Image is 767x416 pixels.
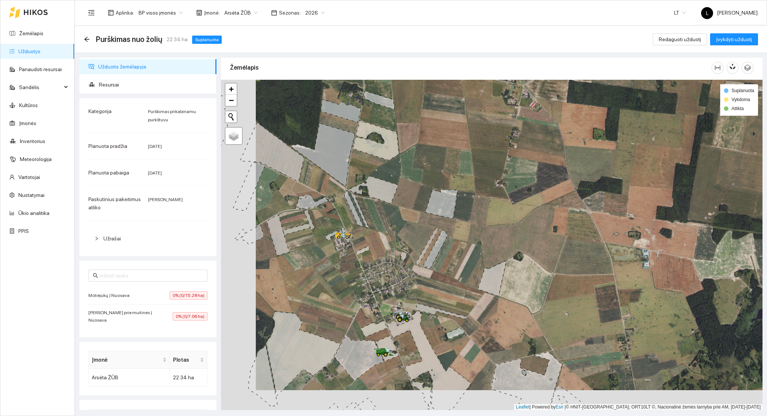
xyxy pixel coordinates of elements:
span: menu-fold [88,9,95,16]
span: Redaguoti užduotį [659,35,701,43]
span: Plotas [173,356,198,364]
button: Redaguoti užduotį [653,33,707,45]
a: Vartotojai [18,174,40,180]
a: Panaudoti resursai [19,66,62,72]
span: [PERSON_NAME] [148,197,183,202]
a: Zoom out [225,95,237,106]
button: Initiate a new search [225,111,237,122]
span: Purškimas prikabinamu purkštuvu [148,109,196,122]
span: search [93,273,98,278]
a: Zoom in [225,83,237,95]
span: Sezonas : [279,9,301,17]
td: 22.34 ha [170,369,207,386]
div: Atgal [84,36,90,43]
a: Meteorologija [20,156,52,162]
span: Arsėta ŽŪB [224,7,258,18]
span: Užduotis žemėlapyje [98,59,210,74]
a: Inventorius [20,138,45,144]
span: [DATE] [148,170,162,176]
a: Ūkio analitika [18,210,49,216]
a: Žemėlapis [19,30,43,36]
a: Užduotys [18,48,40,54]
span: 0% (0/7.06 ha) [173,312,207,321]
td: Arsėta ŽŪB [89,369,170,386]
a: Įmonės [19,120,36,126]
span: layout [108,10,114,16]
span: L [706,7,709,19]
a: Leaflet [516,404,530,410]
span: Įvykdyti užduotį [716,35,752,43]
button: column-width [712,62,724,74]
span: shop [196,10,202,16]
span: [PERSON_NAME] [701,10,758,16]
input: Ieškoti lauko [100,271,203,280]
span: Suplanuota [192,36,222,44]
span: + [229,84,234,94]
span: Purškimas nuo žolių [96,33,162,45]
span: [DATE] [148,144,162,149]
span: 0% (0/15.28 ha) [170,291,207,300]
span: Įmonė : [204,9,220,17]
span: 2026 [305,7,325,18]
span: Užrašai [103,236,121,242]
button: Įvykdyti užduotį [710,33,758,45]
span: LT [674,7,686,18]
div: Užrašai [88,230,207,247]
span: right [94,236,99,241]
span: 22.34 ha [167,35,188,43]
span: Vykdoma [731,97,750,102]
th: this column's title is Įmonė,this column is sortable [89,351,170,369]
span: Įmonė [92,356,161,364]
a: Nustatymai [18,192,45,198]
div: | Powered by © HNIT-[GEOGRAPHIC_DATA]; ORT10LT ©, Nacionalinė žemės tarnyba prie AM, [DATE]-[DATE] [514,404,763,410]
span: Motiejukų | Nuosava [88,292,133,299]
span: Atlikta [731,106,744,111]
span: Kategorija [88,108,112,114]
a: Redaguoti užduotį [653,36,707,42]
span: | [565,404,566,410]
span: Aplinka : [116,9,134,17]
span: [PERSON_NAME] prie muitinės | Nuosava [88,309,173,324]
span: arrow-left [84,36,90,42]
div: Žemėlapis [230,57,712,78]
span: BP visos įmonės [139,7,183,18]
span: calendar [271,10,277,16]
a: Esri [556,404,564,410]
span: column-width [712,65,723,71]
a: Kultūros [19,102,38,108]
th: this column's title is Plotas,this column is sortable [170,351,207,369]
button: menu-fold [84,5,99,20]
a: PPIS [18,228,29,234]
span: Paskutinius pakeitimus atliko [88,196,141,210]
span: Planuota pabaiga [88,170,129,176]
span: Planuota pradžia [88,143,127,149]
a: Layers [225,128,242,144]
span: Resursai [99,77,210,92]
span: − [229,95,234,105]
span: Sandėlis [19,80,62,95]
span: Suplanuota [731,88,754,93]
